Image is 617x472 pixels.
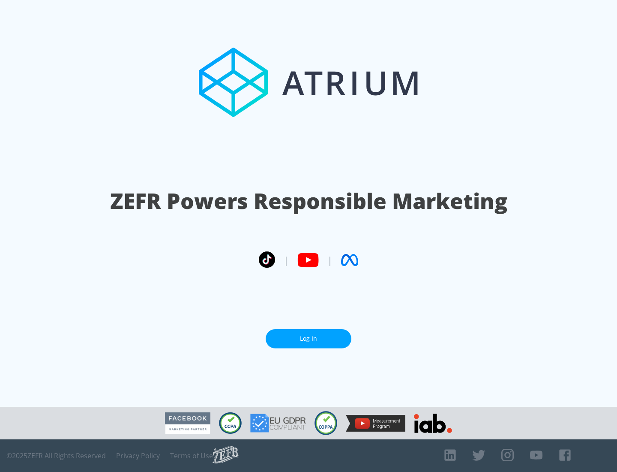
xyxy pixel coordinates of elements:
img: COPPA Compliant [314,411,337,435]
span: | [284,254,289,266]
span: © 2025 ZEFR All Rights Reserved [6,451,106,460]
a: Terms of Use [170,451,213,460]
img: IAB [414,414,452,433]
a: Log In [266,329,351,348]
img: CCPA Compliant [219,412,242,434]
img: GDPR Compliant [250,414,306,433]
img: Facebook Marketing Partner [165,412,210,434]
span: | [327,254,332,266]
a: Privacy Policy [116,451,160,460]
img: YouTube Measurement Program [346,415,405,432]
h1: ZEFR Powers Responsible Marketing [110,186,507,216]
